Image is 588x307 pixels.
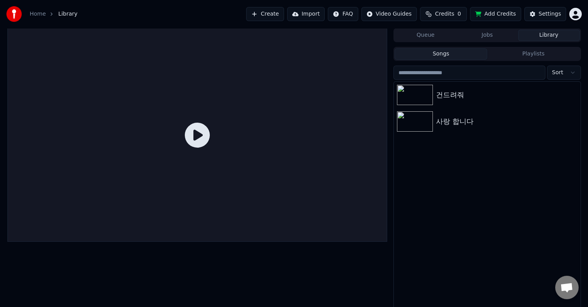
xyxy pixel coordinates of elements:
[456,30,518,41] button: Jobs
[458,10,461,18] span: 0
[395,48,487,60] button: Songs
[328,7,358,21] button: FAQ
[30,10,46,18] a: Home
[246,7,284,21] button: Create
[435,10,454,18] span: Credits
[361,7,417,21] button: Video Guides
[395,30,456,41] button: Queue
[30,10,77,18] nav: breadcrumb
[470,7,521,21] button: Add Credits
[552,69,563,77] span: Sort
[58,10,77,18] span: Library
[487,48,580,60] button: Playlists
[539,10,561,18] div: Settings
[420,7,467,21] button: Credits0
[555,276,579,299] a: 채팅 열기
[287,7,325,21] button: Import
[436,89,577,100] div: 건드려줘
[518,30,580,41] button: Library
[6,6,22,22] img: youka
[524,7,566,21] button: Settings
[436,116,577,127] div: 사랑 합니다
